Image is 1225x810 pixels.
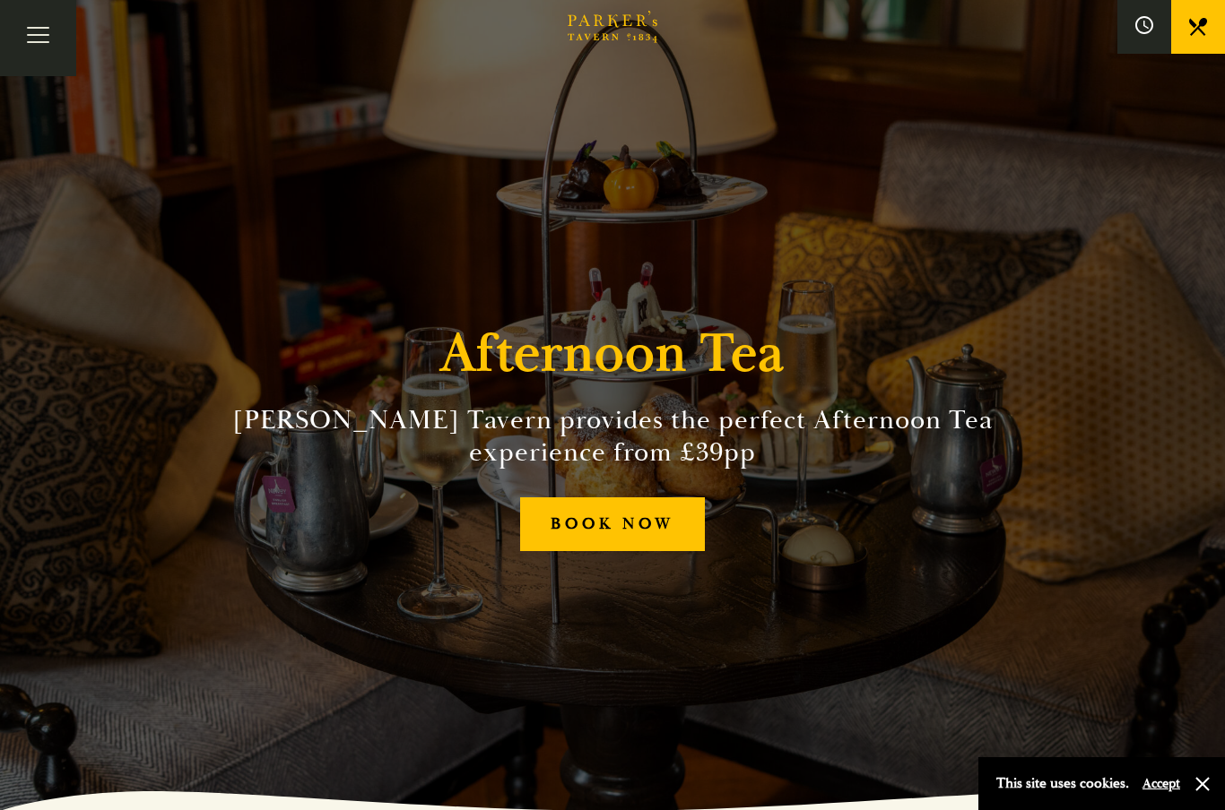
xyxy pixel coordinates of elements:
p: This site uses cookies. [996,771,1129,797]
h1: Afternoon Tea [440,322,785,386]
h2: [PERSON_NAME] Tavern provides the perfect Afternoon Tea experience from £39pp [204,404,1021,469]
button: Close and accept [1194,775,1212,793]
a: BOOK NOW [520,497,705,552]
button: Accept [1142,775,1180,792]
